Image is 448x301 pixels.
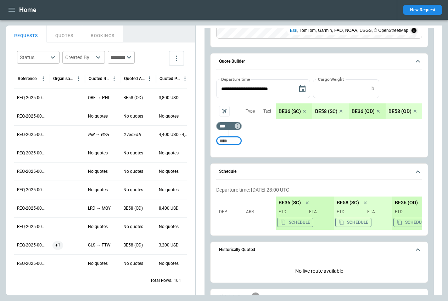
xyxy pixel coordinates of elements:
button: BOOKINGS [82,25,123,42]
button: New Request [403,5,442,15]
p: GLS → FTW [88,242,111,248]
p: 8,400 USD [159,205,179,211]
p: REQ-2025-000273 [17,205,47,211]
h6: Quote Builder [219,59,245,64]
button: Copy the aircraft schedule to your clipboard [335,218,371,227]
div: Quoted Aircraft [124,76,145,81]
p: PIB → GYH [88,132,109,138]
p: REQ-2025-000278 [17,113,47,119]
p: REQ-2025-000277 [17,132,47,138]
p: No live route available [216,262,422,280]
p: REQ-2025-000279 [17,95,47,101]
p: REQ-2025-000270 [17,261,47,267]
p: No quotes [88,150,108,156]
p: No quotes [159,224,179,230]
div: Status [20,54,48,61]
p: BE36 (SC) [279,108,301,114]
p: No quotes [123,169,143,175]
p: 3,200 USD [159,242,179,248]
p: BE58 (SC) [315,108,337,114]
p: No quotes [123,224,143,230]
p: LRD → MQY [88,205,111,211]
p: 4,400 USD - 4,500 USD [159,132,189,138]
div: Organisation [53,76,74,81]
button: Quote Builder [216,53,422,70]
p: No quotes [88,187,108,193]
p: 2 Aircraft [123,132,141,138]
p: No quotes [123,150,143,156]
p: 101 [174,278,181,284]
div: Quoted Route [89,76,110,81]
p: REQ-2025-000276 [17,150,47,156]
div: Quote Builder [216,79,422,149]
p: REQ-2025-000275 [17,169,47,175]
p: Taxi [263,108,271,114]
button: Reference column menu [39,74,48,83]
p: Total Rows: [150,278,172,284]
div: scrollable content [276,197,422,230]
div: Schedule [216,184,422,233]
p: ETD [337,209,362,215]
p: No quotes [88,224,108,230]
p: BE58 (OD) [388,108,411,114]
summary: Toggle attribution [410,26,418,35]
span: +1 [52,236,63,254]
p: ETD [395,209,420,215]
p: BE36 (OD) [395,200,418,206]
p: Type [246,108,255,114]
p: ETA [306,209,331,215]
p: ORF → PHL [88,95,110,101]
p: No quotes [88,113,108,119]
button: Quoted Route column menu [110,74,119,83]
p: No quotes [123,261,143,267]
button: Quoted Price column menu [180,74,190,83]
div: scrollable content [276,103,422,119]
p: No quotes [123,187,143,193]
h6: Schedule [219,169,236,174]
div: Too short [216,122,242,130]
button: more [169,51,184,66]
p: No quotes [123,113,143,119]
div: Quoted Price [159,76,180,81]
p: BE58 (OD) [123,95,143,101]
div: Historically Quoted [216,262,422,280]
p: BE58 (OD) [123,242,143,248]
button: Quoted Aircraft column menu [145,74,154,83]
label: Departure time [221,76,250,82]
button: QUOTES [47,25,82,42]
div: , TomTom, Garmin, FAO, NOAA, USGS, © OpenStreetMap [290,27,408,34]
p: REQ-2025-000272 [17,224,47,230]
p: 3,800 USD [159,95,179,101]
div: Too short [216,137,242,145]
button: Copy the aircraft schedule to your clipboard [393,218,430,227]
p: No quotes [88,261,108,267]
p: No quotes [88,169,108,175]
p: BE36 (SC) [279,200,301,206]
button: Historically Quoted [216,242,422,258]
p: lb [370,86,374,92]
p: Departure time: [DATE] 23:00 UTC [216,187,422,193]
button: REQUESTS [6,25,47,42]
div: Reference [18,76,37,81]
button: Copy the aircraft schedule to your clipboard [277,218,313,227]
p: BE58 (SC) [337,200,359,206]
p: BE58 (OD) [123,205,143,211]
span: Aircraft selection [219,106,230,117]
p: No quotes [159,261,179,267]
p: REQ-2025-000274 [17,187,47,193]
a: Esri [290,28,297,33]
h1: Home [19,6,37,14]
p: No quotes [159,150,179,156]
p: Dep [219,209,244,215]
p: Arr [246,209,271,215]
h6: Airfreight Rates [219,295,248,299]
div: Created By [65,54,94,61]
button: Organisation column menu [74,74,83,83]
p: No quotes [159,113,179,119]
h6: Historically Quoted [219,248,255,252]
p: No quotes [159,169,179,175]
p: REQ-2025-000271 [17,242,47,248]
p: ETA [364,209,389,215]
p: ETD [279,209,303,215]
button: Choose date, selected date is Sep 16, 2025 [295,82,309,96]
